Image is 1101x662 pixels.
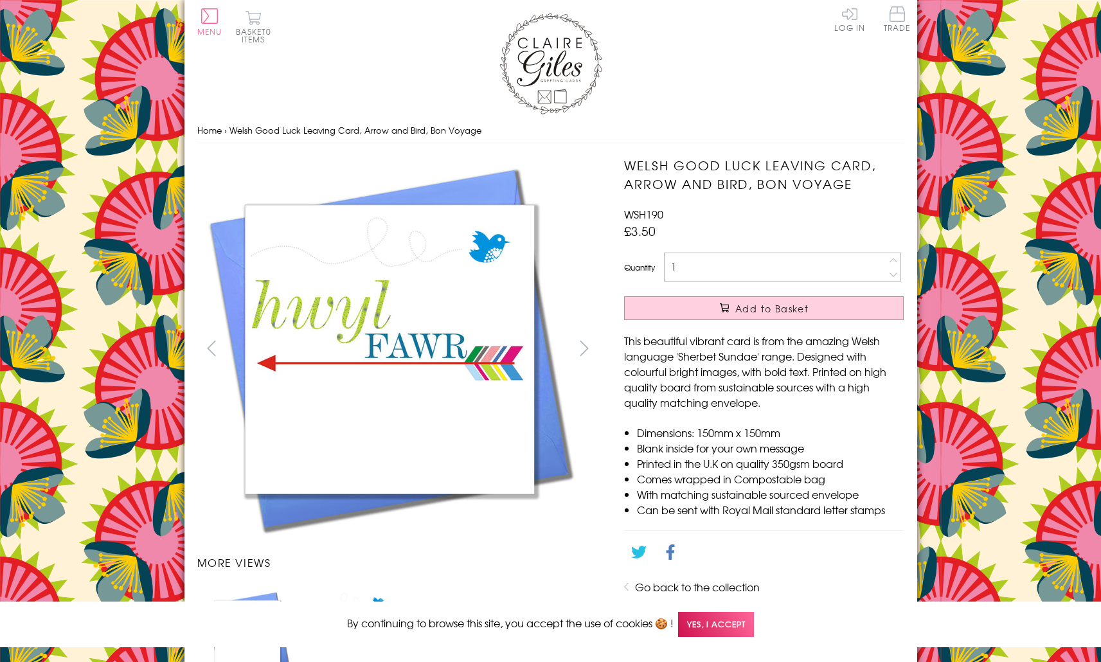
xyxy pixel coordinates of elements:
[637,425,904,440] li: Dimensions: 150mm x 150mm
[735,302,809,315] span: Add to Basket
[678,612,754,637] span: Yes, I accept
[624,222,656,240] span: £3.50
[637,502,904,517] li: Can be sent with Royal Mail standard letter stamps
[499,13,602,114] img: Claire Giles Greetings Cards
[197,555,599,570] h3: More views
[624,296,904,320] button: Add to Basket
[197,124,222,136] a: Home
[637,440,904,456] li: Blank inside for your own message
[197,118,904,144] nav: breadcrumbs
[637,487,904,502] li: With matching sustainable sourced envelope
[884,6,911,31] span: Trade
[197,334,226,362] button: prev
[635,579,760,595] a: Go back to the collection
[236,10,271,43] button: Basket0 items
[229,124,481,136] span: Welsh Good Luck Leaving Card, Arrow and Bird, Bon Voyage
[242,26,271,45] span: 0 items
[624,333,904,410] p: This beautiful vibrant card is from the amazing Welsh language 'Sherbet Sundae' range. Designed w...
[624,262,655,273] label: Quantity
[569,334,598,362] button: next
[624,206,663,222] span: WSH190
[197,26,222,37] span: Menu
[224,124,227,136] span: ›
[637,471,904,487] li: Comes wrapped in Compostable bag
[637,456,904,471] li: Printed in the U.K on quality 350gsm board
[197,156,583,542] img: Welsh Good Luck Leaving Card, Arrow and Bird, Bon Voyage
[884,6,911,34] a: Trade
[624,156,904,193] h1: Welsh Good Luck Leaving Card, Arrow and Bird, Bon Voyage
[834,6,865,31] a: Log In
[197,8,222,35] button: Menu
